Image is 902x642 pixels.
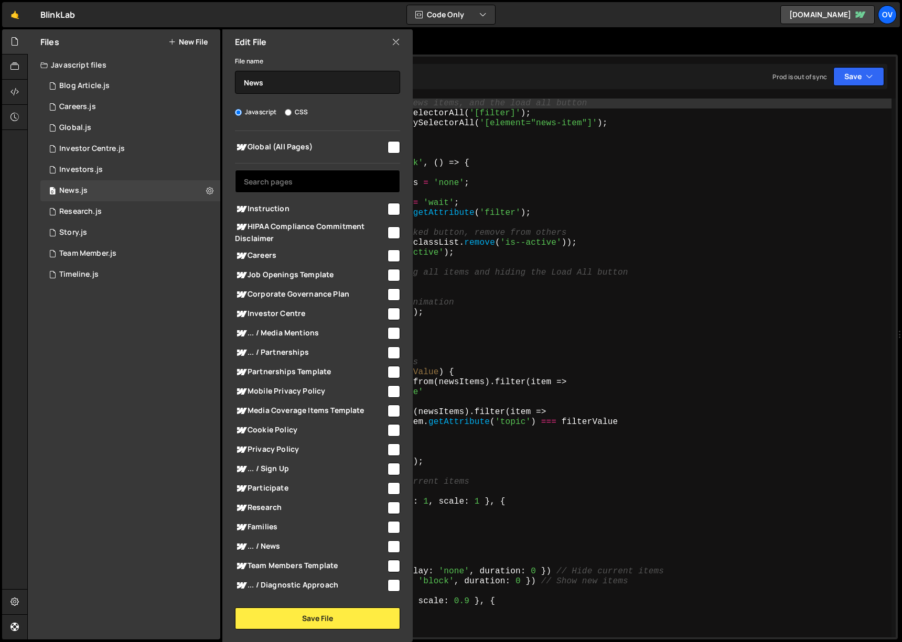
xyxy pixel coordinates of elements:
div: Careers.js [59,102,96,112]
span: Partnerships Template [235,366,386,378]
span: Research [235,502,386,514]
div: Story.js [59,228,87,237]
span: Cookie Policy [235,424,386,437]
a: [DOMAIN_NAME] [780,5,875,24]
button: Save File [235,607,400,629]
button: Code Only [407,5,495,24]
span: Corporate Governance Plan [235,288,386,301]
span: Global (All Pages) [235,141,386,154]
span: Team Members Template [235,560,386,572]
div: Prod is out of sync [772,72,827,81]
span: HIPAA Compliance Commitment Disclaimer [235,221,386,244]
span: Mobile Privacy Policy [235,385,386,398]
label: CSS [285,107,308,117]
label: Javascript [235,107,277,117]
div: 11350/26765.js [40,222,220,243]
div: Investor Centre.js [59,144,125,154]
div: Global.js [59,123,91,133]
div: BlinkLab [40,8,75,21]
span: Investor Centre [235,308,386,320]
button: Save [833,67,884,86]
div: 11350/27185.js [40,180,220,201]
div: 11350/26672.js [40,117,220,138]
div: Blog Article.js [59,81,110,91]
span: ... / Sign Up [235,463,386,475]
span: ... / Partnerships [235,346,386,359]
span: Instruction [235,203,386,215]
span: ... / Media Mentions [235,327,386,340]
div: Javascript files [28,55,220,75]
span: Families [235,521,386,534]
div: 11350/35168.js [40,138,220,159]
div: Team Member.js [59,249,116,258]
input: Search pages [235,170,400,193]
div: News.js [59,186,88,195]
div: 11350/26696.js [40,264,220,285]
div: 11350/28923.js [40,159,220,180]
span: ... / Diagnostic Approach [235,579,386,592]
span: Job Openings Template [235,269,386,281]
div: Research.js [59,207,102,216]
a: Ov [878,5,897,24]
input: Name [235,71,400,94]
div: 11350/39598.js [40,96,220,117]
span: Media Coverage Items Template [235,405,386,417]
button: New File [168,38,208,46]
input: Javascript [235,109,242,116]
span: 0 [49,188,56,196]
div: 11350/26761.js [40,243,220,264]
h2: Edit File [235,36,266,48]
div: Timeline.js [59,270,99,279]
label: File name [235,56,263,67]
span: ... / News [235,540,386,553]
a: 🤙 [2,2,28,27]
span: Privacy Policy [235,443,386,456]
span: Careers [235,249,386,262]
div: 11350/27195.js [40,201,220,222]
div: Investors.js [59,165,103,175]
h2: Files [40,36,59,48]
div: 11350/26759.js [40,75,220,96]
input: CSS [285,109,292,116]
span: Participate [235,482,386,495]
